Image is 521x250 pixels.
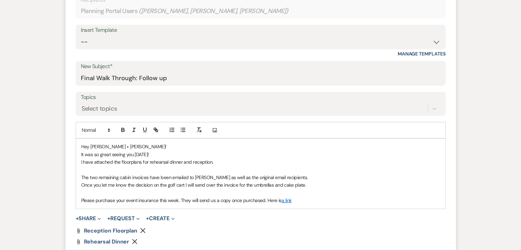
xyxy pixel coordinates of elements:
[76,216,79,221] span: +
[81,151,440,158] p: It was so great seeing you [DATE]!
[81,143,440,150] p: Hey [PERSON_NAME] + [PERSON_NAME]!
[81,181,440,189] p: Once you let me know the decision on the golf cart I will send over the invoice for the umbrellas...
[139,7,288,16] span: ( [PERSON_NAME], [PERSON_NAME], [PERSON_NAME] )
[84,239,129,245] a: Rehearsal Dinner
[81,62,441,72] label: New Subject*
[82,104,117,113] div: Select topics
[107,216,110,221] span: +
[146,216,174,221] button: Create
[81,158,440,166] p: I have attached the floorplans for rehearsal dinner and reception.
[81,4,441,18] div: Planning Portal Users
[146,216,149,221] span: +
[398,51,446,57] a: Manage Templates
[81,174,440,181] p: The two remaining cabin invoices have been emailed to [PERSON_NAME] as well as the original email...
[84,238,129,245] span: Rehearsal Dinner
[76,216,101,221] button: Share
[81,92,441,102] label: Topics
[107,216,140,221] button: Request
[81,25,441,35] div: Insert Template
[84,228,137,234] a: Reception Floorplan
[81,197,440,204] p: Please purchase your event insurance this week. They will send us a copy once purchased. Here is
[282,197,292,203] a: a link
[84,227,137,234] span: Reception Floorplan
